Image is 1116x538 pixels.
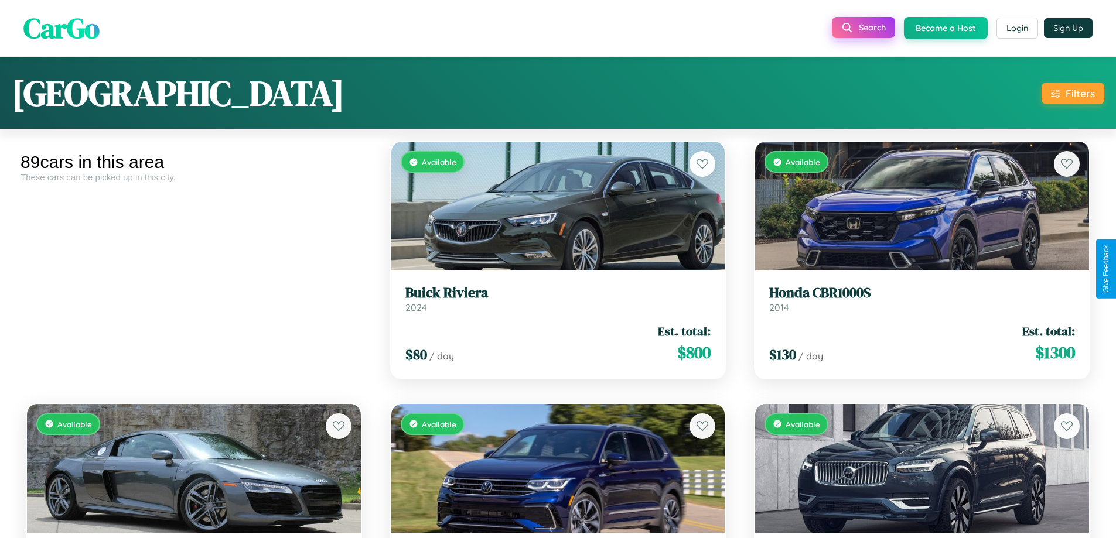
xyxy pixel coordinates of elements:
[832,17,895,38] button: Search
[859,22,886,33] span: Search
[786,157,820,167] span: Available
[769,285,1075,313] a: Honda CBR1000S2014
[769,301,789,313] span: 2014
[996,18,1038,39] button: Login
[23,9,100,47] span: CarGo
[12,69,344,117] h1: [GEOGRAPHIC_DATA]
[405,345,427,364] span: $ 80
[798,350,823,362] span: / day
[1066,87,1095,100] div: Filters
[1042,83,1104,104] button: Filters
[422,157,456,167] span: Available
[1035,341,1075,364] span: $ 1300
[769,285,1075,301] h3: Honda CBR1000S
[21,152,367,172] div: 89 cars in this area
[658,323,711,340] span: Est. total:
[786,419,820,429] span: Available
[677,341,711,364] span: $ 800
[904,17,988,39] button: Become a Host
[1022,323,1075,340] span: Est. total:
[1044,18,1093,38] button: Sign Up
[405,285,711,301] h3: Buick Riviera
[57,419,92,429] span: Available
[405,285,711,313] a: Buick Riviera2024
[1102,245,1110,293] div: Give Feedback
[21,172,367,182] div: These cars can be picked up in this city.
[422,419,456,429] span: Available
[429,350,454,362] span: / day
[769,345,796,364] span: $ 130
[405,301,427,313] span: 2024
